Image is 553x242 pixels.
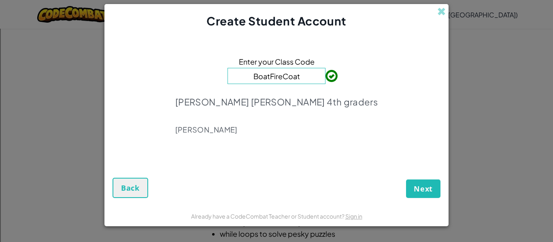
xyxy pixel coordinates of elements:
[191,213,345,220] span: Already have a CodeCombat Teacher or Student account?
[175,96,378,107] p: [PERSON_NAME] [PERSON_NAME] 4th graders
[345,213,362,220] a: Sign in
[406,179,440,198] button: Next
[113,178,148,198] button: Back
[121,183,140,193] span: Back
[239,56,315,67] span: Enter your Class Code
[414,184,433,194] span: Next
[175,125,378,135] p: [PERSON_NAME]
[206,14,346,28] span: Create Student Account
